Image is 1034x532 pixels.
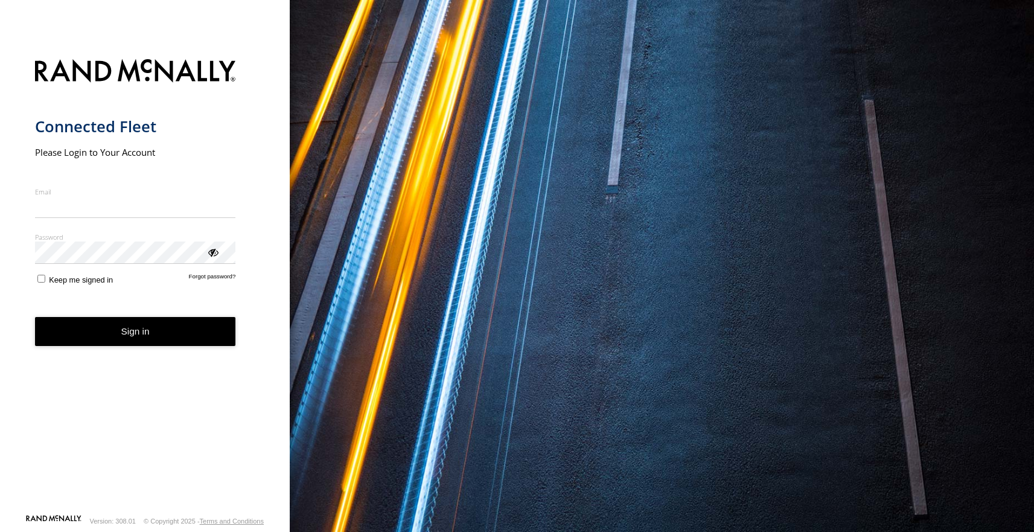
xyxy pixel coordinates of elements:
[35,317,236,347] button: Sign in
[37,275,45,283] input: Keep me signed in
[35,187,236,196] label: Email
[49,275,113,284] span: Keep me signed in
[35,232,236,242] label: Password
[35,52,255,514] form: main
[35,146,236,158] h2: Please Login to Your Account
[200,518,264,525] a: Terms and Conditions
[206,246,219,258] div: ViewPassword
[189,273,236,284] a: Forgot password?
[26,515,81,527] a: Visit our Website
[35,117,236,136] h1: Connected Fleet
[35,57,236,88] img: Rand McNally
[90,518,136,525] div: Version: 308.01
[144,518,264,525] div: © Copyright 2025 -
